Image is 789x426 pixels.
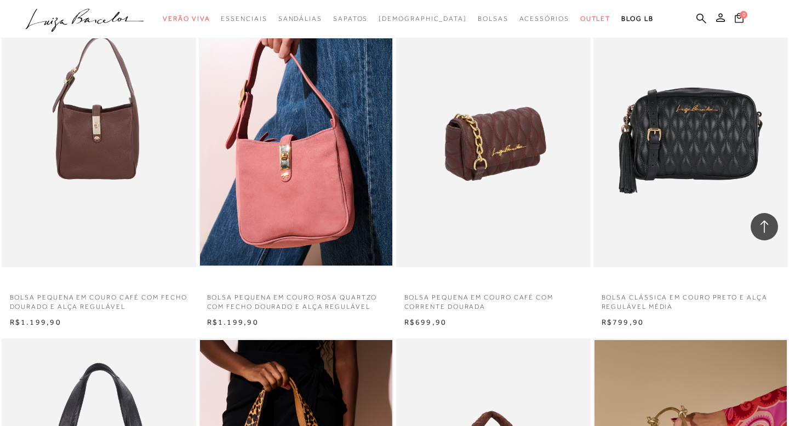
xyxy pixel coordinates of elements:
[221,9,267,29] a: categoryNavScreenReaderText
[163,9,210,29] a: categoryNavScreenReaderText
[478,15,508,22] span: Bolsas
[221,15,267,22] span: Essenciais
[207,318,259,326] span: R$1.199,90
[621,9,653,29] a: BLOG LB
[379,9,467,29] a: noSubCategoriesText
[519,9,569,29] a: categoryNavScreenReaderText
[580,15,611,22] span: Outlet
[396,286,591,312] a: BOLSA PEQUENA EM COURO CAFÉ COM CORRENTE DOURADA
[404,318,447,326] span: R$699,90
[333,9,368,29] a: categoryNavScreenReaderText
[731,12,747,27] button: 0
[199,286,393,312] a: BOLSA PEQUENA EM COURO ROSA QUARTZO COM FECHO DOURADO E ALÇA REGULÁVEL
[379,15,467,22] span: [DEMOGRAPHIC_DATA]
[163,15,210,22] span: Verão Viva
[519,15,569,22] span: Acessórios
[10,318,61,326] span: R$1.199,90
[580,9,611,29] a: categoryNavScreenReaderText
[602,318,644,326] span: R$799,90
[740,11,747,19] span: 0
[278,9,322,29] a: categoryNavScreenReaderText
[2,286,196,312] a: BOLSA PEQUENA EM COURO CAFÉ COM FECHO DOURADO E ALÇA REGULÁVEL
[593,286,788,312] a: BOLSA CLÁSSICA EM COURO PRETO E ALÇA REGULÁVEL MÉDIA
[478,9,508,29] a: categoryNavScreenReaderText
[333,15,368,22] span: Sapatos
[621,15,653,22] span: BLOG LB
[278,15,322,22] span: Sandálias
